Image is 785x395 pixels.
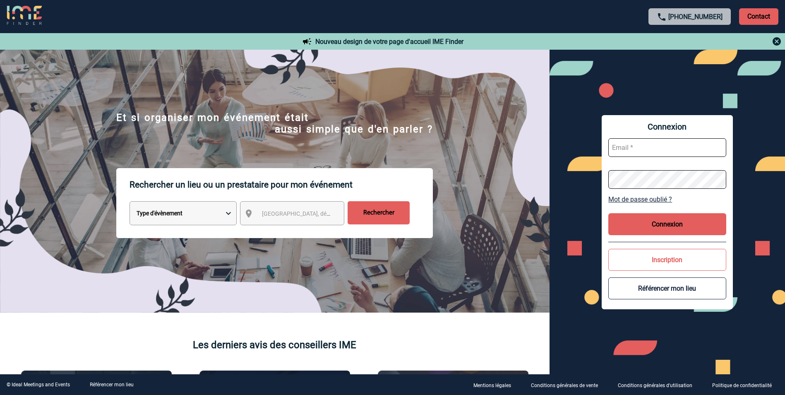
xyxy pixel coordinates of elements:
a: Politique de confidentialité [706,381,785,389]
p: Conditions générales d'utilisation [618,383,692,388]
p: Contact [739,8,778,25]
div: © Ideal Meetings and Events [7,382,70,388]
a: Mot de passe oublié ? [608,195,726,203]
a: Conditions générales d'utilisation [611,381,706,389]
img: call-24-px.png [657,12,667,22]
p: Politique de confidentialité [712,383,772,388]
a: Conditions générales de vente [524,381,611,389]
a: [PHONE_NUMBER] [668,13,723,21]
input: Rechercher [348,201,410,224]
button: Inscription [608,249,726,271]
button: Connexion [608,213,726,235]
a: Mentions légales [467,381,524,389]
p: Mentions légales [473,383,511,388]
span: [GEOGRAPHIC_DATA], département, région... [262,210,377,217]
a: Référencer mon lieu [90,382,134,388]
button: Référencer mon lieu [608,277,726,299]
span: Connexion [608,122,726,132]
input: Email * [608,138,726,157]
p: Rechercher un lieu ou un prestataire pour mon événement [130,168,433,201]
p: Conditions générales de vente [531,383,598,388]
